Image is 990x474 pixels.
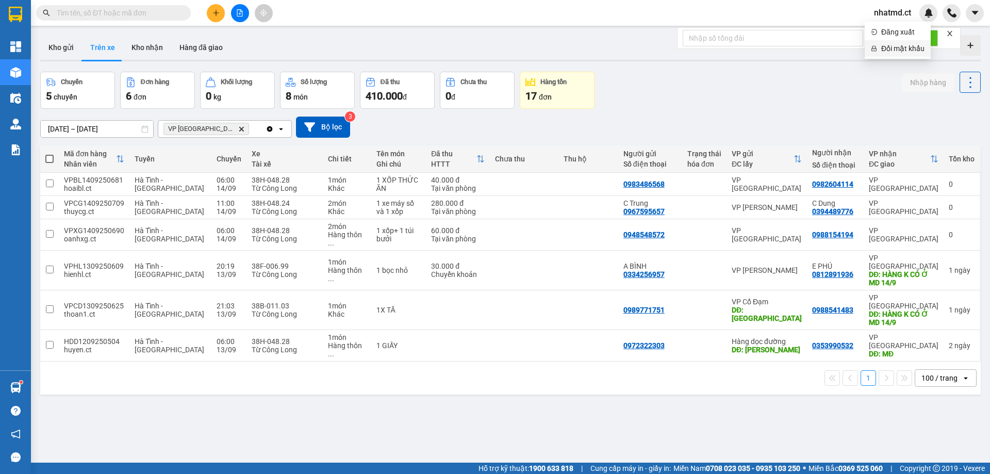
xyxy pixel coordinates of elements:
div: Ghi chú [376,160,421,168]
div: VPBL1409250681 [64,176,124,184]
span: 0 [206,90,211,102]
span: message [11,452,21,462]
sup: 3 [345,111,355,122]
button: Hàng tồn17đơn [520,72,595,109]
div: 14/09 [217,184,241,192]
span: Miền Bắc [808,463,883,474]
span: plus [212,9,220,17]
div: 0353990532 [812,341,853,350]
div: VP [GEOGRAPHIC_DATA] [869,226,938,243]
span: đ [403,93,407,101]
div: VPHL1309250609 [64,262,124,270]
input: Selected VP Mỹ Đình. [251,124,252,134]
span: lock [871,45,877,52]
div: VP [GEOGRAPHIC_DATA] [869,176,938,192]
div: Khác [328,207,366,216]
strong: 0708 023 035 - 0935 103 250 [706,464,800,472]
div: 06:00 [217,176,241,184]
div: Chưa thu [495,155,553,163]
div: Từ Công Long [252,235,318,243]
span: login [871,29,877,35]
span: 8 [286,90,291,102]
div: 13/09 [217,346,241,354]
button: aim [255,4,273,22]
span: Hà Tĩnh - [GEOGRAPHIC_DATA] [135,262,204,279]
th: Toggle SortBy [864,145,944,173]
div: Đơn hàng [141,78,169,86]
div: 38F-006.99 [252,262,318,270]
span: nhatmd.ct [866,6,919,19]
div: 1 món [328,333,366,341]
span: Hỗ trợ kỹ thuật: [478,463,573,474]
span: | [581,463,583,474]
div: VP Cổ Đạm [732,298,802,306]
div: thuycg.ct [64,207,124,216]
span: | [890,463,892,474]
span: 410.000 [366,90,403,102]
div: VPXG1409250690 [64,226,124,235]
div: Người nhận [812,149,859,157]
div: 38H-048.28 [252,176,318,184]
div: Tại văn phòng [431,184,485,192]
span: kg [213,93,221,101]
div: 0812891936 [812,270,853,279]
span: ... [328,239,334,247]
div: Từ Công Long [252,184,318,192]
input: Tìm tên, số ĐT hoặc mã đơn [57,7,178,19]
span: Hà Tĩnh - [GEOGRAPHIC_DATA] [135,176,204,192]
div: Hàng thông thường [328,266,366,283]
div: 1 GIẤY [376,341,421,350]
div: DĐ: HÀNG K CÓ Ở MD 14/9 [869,310,938,326]
span: ngày [954,306,970,314]
th: Toggle SortBy [59,145,129,173]
div: ĐC giao [869,160,930,168]
svg: open [277,125,285,133]
button: Trên xe [82,35,123,60]
span: đ [451,93,455,101]
div: 20:19 [217,262,241,270]
img: phone-icon [947,8,956,18]
th: Toggle SortBy [426,145,490,173]
div: VPCD1309250625 [64,302,124,310]
div: Chuyển khoản [431,270,485,279]
div: Hàng thông thường [328,341,366,358]
div: C Trung [623,199,677,207]
div: Đã thu [431,150,476,158]
div: 14/09 [217,235,241,243]
div: 2 món [328,222,366,231]
img: warehouse-icon [10,119,21,129]
div: 38H-048.24 [252,199,318,207]
div: VP [GEOGRAPHIC_DATA] [732,176,802,192]
div: VP [PERSON_NAME] [732,203,802,211]
div: 11:00 [217,199,241,207]
span: món [293,93,308,101]
div: 0 [949,180,975,188]
svg: Delete [238,126,244,132]
div: HDD1209250504 [64,337,124,346]
button: Chưa thu0đ [440,72,515,109]
div: Khối lượng [221,78,252,86]
button: Đã thu410.000đ [360,72,435,109]
div: 0334256957 [623,270,665,279]
div: 21:03 [217,302,241,310]
img: warehouse-icon [10,67,21,78]
div: VP nhận [869,150,930,158]
div: 38H-048.28 [252,337,318,346]
div: 0983486568 [623,180,665,188]
div: 30.000 đ [431,262,485,270]
div: Hàng dọc đường [732,337,802,346]
div: Từ Công Long [252,346,318,354]
span: ngày [954,266,970,274]
span: 0 [445,90,451,102]
div: 0988154194 [812,231,853,239]
div: VP [GEOGRAPHIC_DATA] [869,199,938,216]
div: 40.000 đ [431,176,485,184]
span: close [946,30,953,37]
div: hoaibl.ct [64,184,124,192]
div: VP gửi [732,150,794,158]
span: đơn [134,93,146,101]
div: 1 món [328,176,366,184]
span: copyright [933,465,940,472]
span: ⚪️ [803,466,806,470]
button: Đơn hàng6đơn [120,72,195,109]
